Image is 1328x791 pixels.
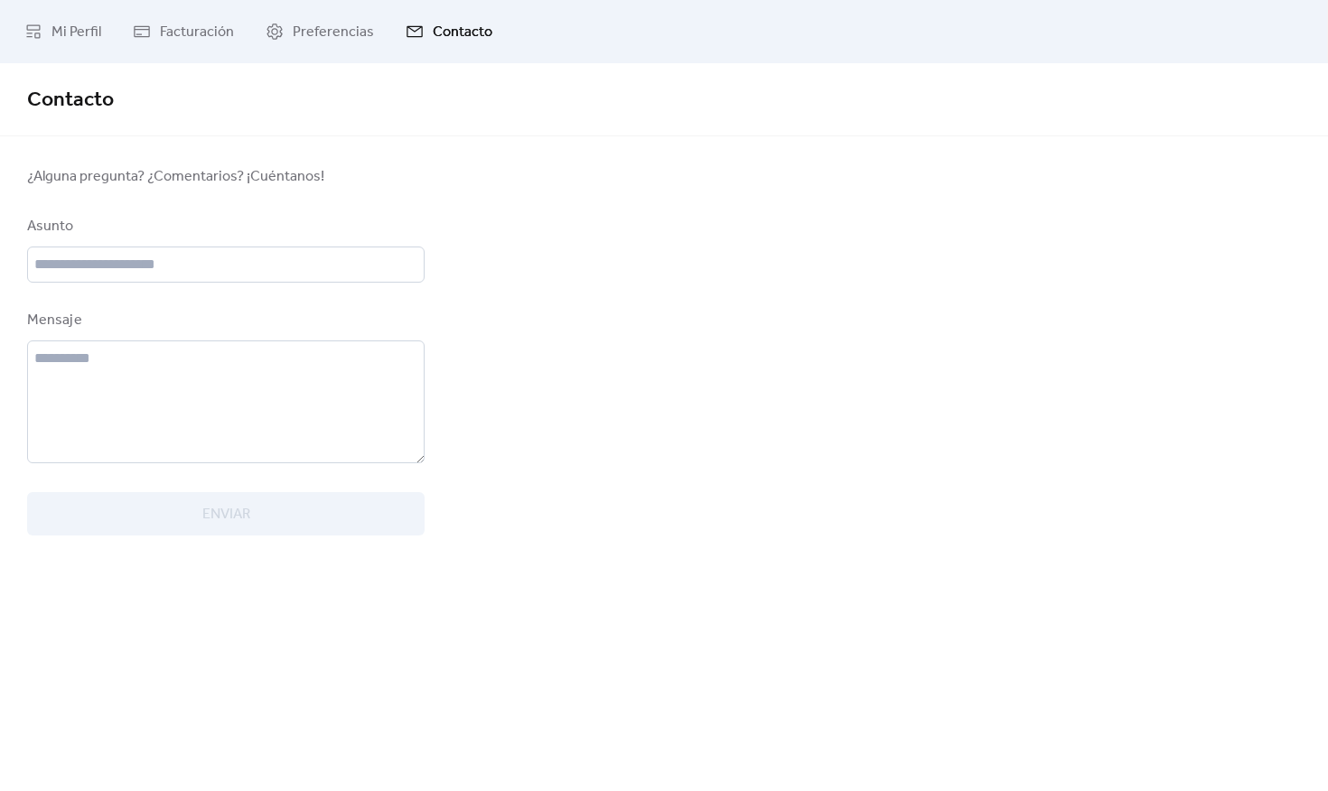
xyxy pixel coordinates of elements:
span: Contacto [27,80,114,120]
span: Preferencias [293,22,374,43]
a: Mi Perfil [11,7,115,56]
span: ¿Alguna pregunta? ¿Comentarios? ¡Cuéntanos! [27,166,425,188]
span: Contacto [433,22,492,43]
div: Mensaje [27,310,421,331]
span: Mi Perfil [51,22,101,43]
div: Asunto [27,216,421,237]
a: Preferencias [252,7,388,56]
a: Facturación [119,7,248,56]
span: Facturación [160,22,234,43]
a: Contacto [392,7,506,56]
